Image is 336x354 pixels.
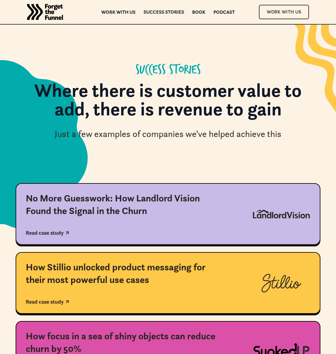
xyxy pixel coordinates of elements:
div: Success Stories [144,10,184,14]
a: No More Guesswork: How Landlord Vision Found the Signal in the ChurnRead case study [16,183,320,245]
a: Success StoriesSuccess Stories [144,10,184,14]
a: Book [192,10,205,14]
div: How Stillio unlocked product messaging for their most powerful use cases [26,261,224,286]
a: How Stillio unlocked product messaging for their most powerful use casesRead case study [16,252,320,314]
div: Just a few examples of companies we've helped achieve this [55,128,281,140]
h1: Where there is customer value to add, there is revenue to gain [22,81,314,124]
a: Work with us [101,10,136,14]
div: Read case study [26,230,64,236]
div: Success Stories [136,63,201,77]
a: Work With Us [259,5,309,19]
div: Read case study [26,299,64,305]
a: Podcast [214,10,235,14]
div: No More Guesswork: How Landlord Vision Found the Signal in the Churn [26,192,224,217]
